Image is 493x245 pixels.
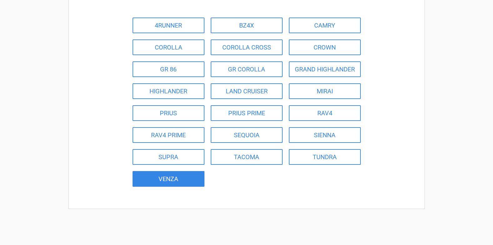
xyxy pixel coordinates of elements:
[133,39,204,55] a: COROLLA
[133,83,204,99] a: HIGHLANDER
[133,105,204,121] a: PRIUS
[289,39,361,55] a: CROWN
[211,61,283,77] a: GR COROLLA
[211,83,283,99] a: LAND CRUISER
[211,105,283,121] a: PRIUS PRIME
[211,18,283,33] a: BZ4X
[211,39,283,55] a: COROLLA CROSS
[289,18,361,33] a: CAMRY
[133,149,204,165] a: SUPRA
[289,83,361,99] a: MIRAI
[289,61,361,77] a: GRAND HIGHLANDER
[211,127,283,143] a: SEQUOIA
[211,149,283,165] a: TACOMA
[133,171,204,187] a: VENZA
[133,18,204,33] a: 4RUNNER
[289,149,361,165] a: TUNDRA
[289,127,361,143] a: SIENNA
[133,127,204,143] a: RAV4 PRIME
[289,105,361,121] a: RAV4
[133,61,204,77] a: GR 86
